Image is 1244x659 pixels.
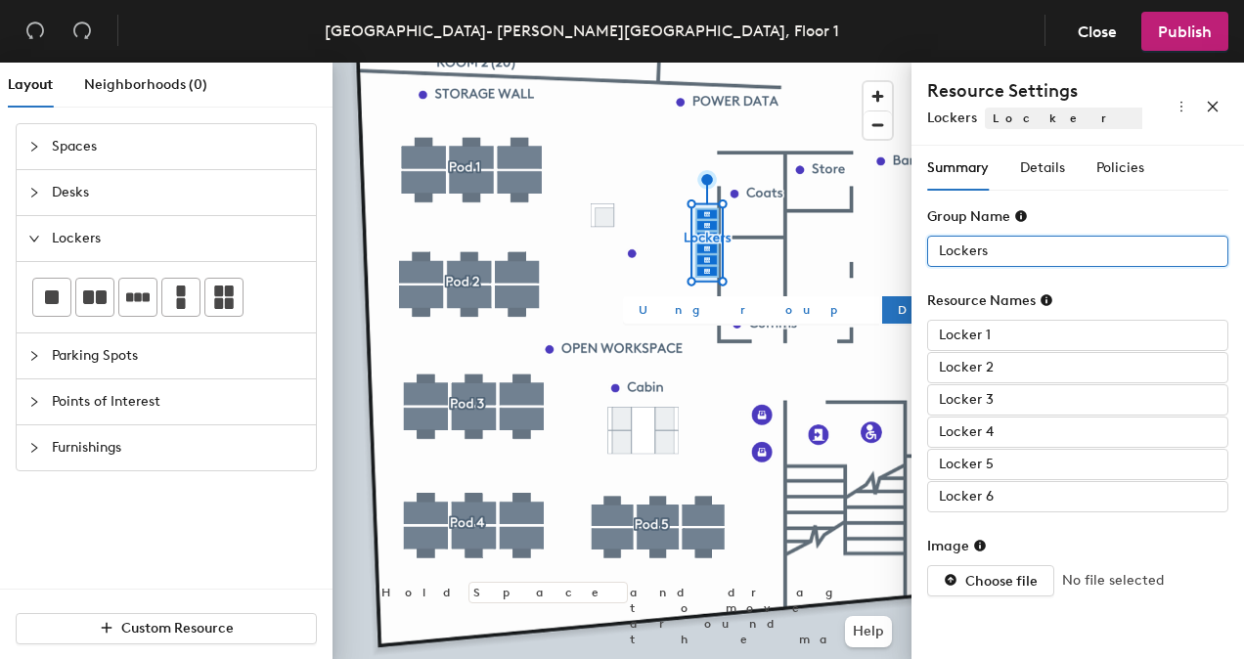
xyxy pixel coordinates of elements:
span: Lockers [985,108,1198,129]
span: more [1175,100,1188,113]
input: Unknown Lockers [927,236,1228,267]
span: Publish [1158,22,1212,41]
input: Unknown Lockers [927,417,1228,448]
span: Custom Resource [121,620,234,637]
div: [GEOGRAPHIC_DATA]- [PERSON_NAME][GEOGRAPHIC_DATA], Floor 1 [325,19,839,43]
span: collapsed [28,396,40,408]
input: Unknown Lockers [927,449,1228,480]
input: Unknown Lockers [927,481,1228,512]
span: close [1206,100,1220,113]
span: collapsed [28,187,40,198]
span: Summary [927,159,989,176]
span: Close [1078,22,1117,41]
span: Parking Spots [52,333,304,378]
span: expanded [28,233,40,244]
button: Publish [1141,12,1228,51]
span: Details [1020,159,1065,176]
span: Lockers [52,216,304,261]
button: Choose file [927,565,1054,596]
button: Undo (⌘ + Z) [16,12,55,51]
button: Help [845,616,892,647]
span: Policies [1096,159,1144,176]
input: Unknown Lockers [927,320,1228,351]
div: Group Name [927,208,1028,225]
div: Resource Names [927,292,1053,309]
span: Furnishings [52,425,304,470]
span: Lockers [927,110,977,126]
button: Redo (⌘ + ⇧ + Z) [63,12,102,51]
span: collapsed [28,141,40,153]
span: Neighborhoods (0) [84,76,207,93]
span: Spaces [52,124,304,169]
span: undo [25,21,45,40]
span: Choose file [965,573,1038,590]
span: Desks [52,170,304,215]
input: Unknown Lockers [927,384,1228,416]
button: Custom Resource [16,613,317,644]
input: Unknown Lockers [927,352,1228,383]
button: Ungroup [623,296,879,324]
span: Layout [8,76,53,93]
span: Points of Interest [52,379,304,424]
button: Duplicate [882,296,1194,324]
span: collapsed [28,442,40,454]
span: No file selected [1062,570,1164,592]
span: Duplicate [898,301,1178,319]
span: Ungroup [639,301,864,319]
span: collapsed [28,350,40,362]
button: Close [1061,12,1133,51]
h4: Resource Settings [927,78,1142,104]
div: Image [927,538,987,554]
